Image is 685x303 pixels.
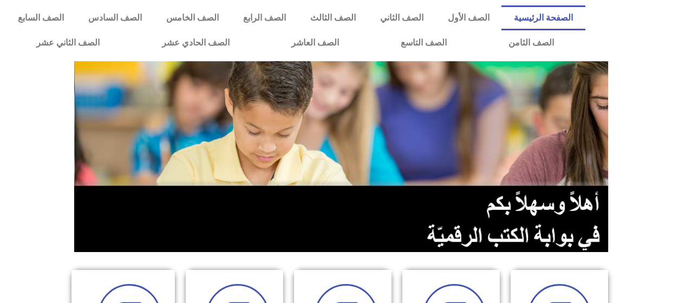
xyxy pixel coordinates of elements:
a: الصف الثاني [368,5,435,30]
a: الصف التاسع [370,30,478,55]
a: الصف الثامن [478,30,585,55]
a: الصفحة الرئيسية [501,5,585,30]
a: الصف السابع [5,5,76,30]
a: الصف الأول [435,5,501,30]
a: الصف الثالث [298,5,368,30]
a: الصف السادس [76,5,154,30]
a: الصف الخامس [154,5,231,30]
a: الصف الحادي عشر [131,30,260,55]
a: الصف العاشر [260,30,370,55]
a: الصف الثاني عشر [5,30,131,55]
a: الصف الرابع [231,5,298,30]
